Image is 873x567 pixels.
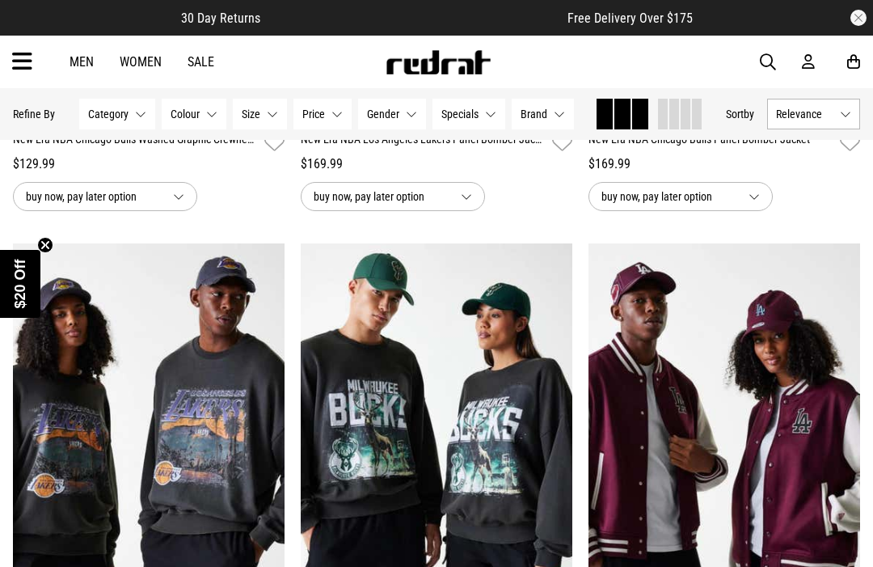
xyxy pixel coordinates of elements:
button: Size [233,99,287,129]
span: 30 Day Returns [181,11,260,26]
div: $129.99 [13,154,285,174]
a: Men [70,54,94,70]
button: buy now, pay later option [301,182,485,211]
span: Brand [521,108,547,121]
span: Category [88,108,129,121]
span: buy now, pay later option [26,187,160,206]
div: $169.99 [301,154,572,174]
button: Category [79,99,155,129]
span: Free Delivery Over $175 [567,11,693,26]
img: Redrat logo [385,50,491,74]
a: Women [120,54,162,70]
a: New Era NBA Chicago Bulls Panel Bomber Jacket [588,131,833,154]
span: $20 Off [12,259,28,308]
button: buy now, pay later option [588,182,773,211]
span: buy now, pay later option [314,187,448,206]
div: $169.99 [588,154,860,174]
a: New Era NBA Los Angeles Lakers Panel Bomber Jacket [301,131,546,154]
span: by [744,108,754,121]
span: Relevance [776,108,833,121]
p: Refine By [13,108,55,121]
span: buy now, pay later option [601,187,736,206]
span: Size [242,108,260,121]
a: New Era NBA Chicago Bulls Washed Graphic Crewneck Sweatshirt [13,131,258,154]
button: Relevance [767,99,860,129]
span: Specials [441,108,479,121]
button: Open LiveChat chat widget [13,6,61,55]
button: buy now, pay later option [13,182,197,211]
button: Colour [162,99,226,129]
a: Sale [188,54,214,70]
button: Price [293,99,352,129]
span: Colour [171,108,200,121]
button: Close teaser [37,237,53,253]
span: Gender [367,108,399,121]
button: Sortby [726,104,754,124]
iframe: Customer reviews powered by Trustpilot [293,10,535,26]
button: Specials [432,99,505,129]
button: Brand [512,99,574,129]
span: Price [302,108,325,121]
button: Gender [358,99,426,129]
